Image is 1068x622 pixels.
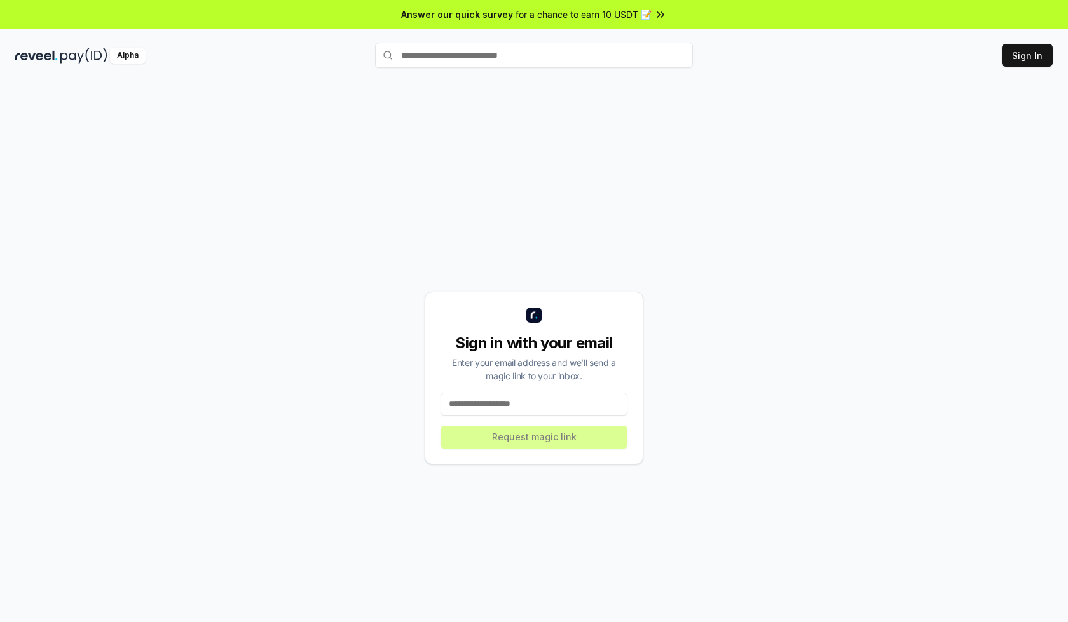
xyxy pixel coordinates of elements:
[441,356,627,382] div: Enter your email address and we’ll send a magic link to your inbox.
[110,48,146,64] div: Alpha
[1002,44,1053,67] button: Sign In
[516,8,652,21] span: for a chance to earn 10 USDT 📝
[526,308,542,323] img: logo_small
[401,8,513,21] span: Answer our quick survey
[441,333,627,353] div: Sign in with your email
[15,48,58,64] img: reveel_dark
[60,48,107,64] img: pay_id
